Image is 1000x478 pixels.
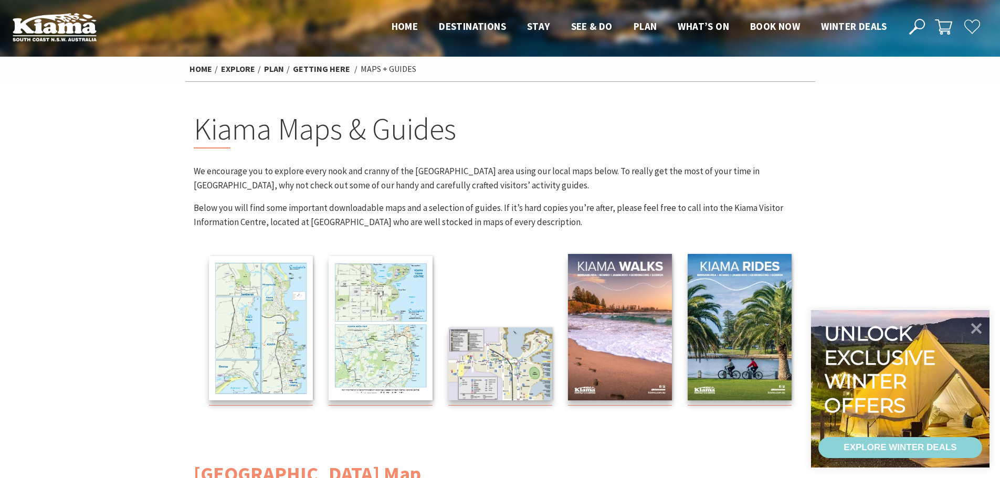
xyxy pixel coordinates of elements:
span: Plan [634,20,657,33]
nav: Main Menu [381,18,897,36]
span: Book now [750,20,800,33]
a: Plan [264,63,284,75]
li: Maps + Guides [361,62,416,76]
a: Kiama Mobility Map [448,327,552,406]
a: EXPLORE WINTER DEALS [818,437,982,458]
p: We encourage you to explore every nook and cranny of the [GEOGRAPHIC_DATA] area using our local m... [194,164,807,193]
img: Kiama Mobility Map [448,327,552,401]
img: Kiama Townships Map [209,256,313,400]
a: Kiama Cycling Guide [688,254,792,406]
span: Winter Deals [821,20,887,33]
a: Home [190,63,212,75]
span: Home [392,20,418,33]
a: Explore [221,63,255,75]
span: Destinations [439,20,506,33]
a: Kiama Regional Map [329,256,433,405]
div: EXPLORE WINTER DEALS [844,437,956,458]
a: Kiama Walks Guide [568,254,672,406]
img: Kiama Regional Map [329,256,433,400]
img: Kiama Logo [13,13,97,41]
p: Below you will find some important downloadable maps and a selection of guides. If it’s hard copi... [194,201,807,229]
span: Stay [527,20,550,33]
h2: Kiama Maps & Guides [194,111,807,148]
a: Getting Here [293,63,350,75]
a: Kiama Townships Map [209,256,313,405]
img: Kiama Cycling Guide [688,254,792,401]
span: What’s On [678,20,729,33]
span: See & Do [571,20,613,33]
img: Kiama Walks Guide [568,254,672,401]
div: Unlock exclusive winter offers [824,322,940,417]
